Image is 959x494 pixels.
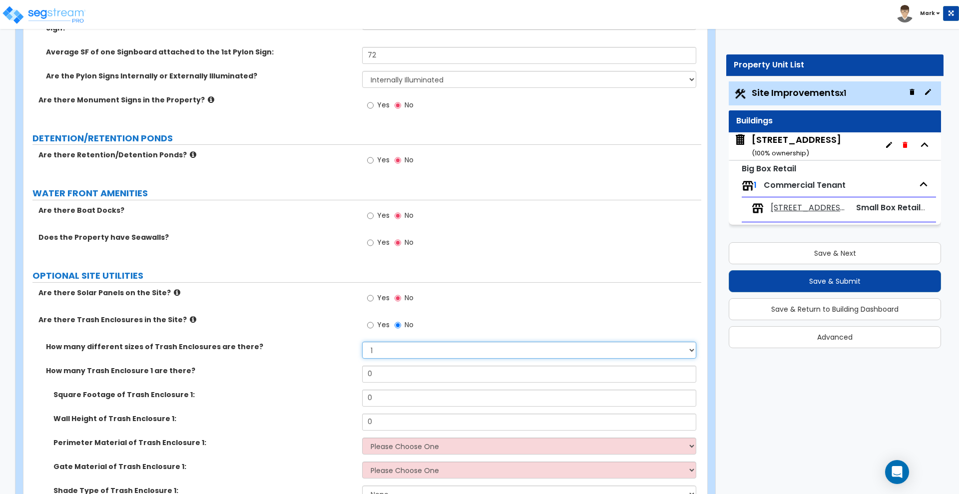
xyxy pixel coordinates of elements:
input: No [395,293,401,304]
i: click for more info! [174,289,180,296]
input: No [395,100,401,111]
span: No [405,293,414,303]
label: Perimeter Material of Trash Enclosure 1: [53,438,355,448]
span: 1 [754,179,757,191]
span: 725 E Ridge Rd [771,202,848,214]
b: Mark [920,9,935,17]
button: Save & Submit [729,270,941,292]
img: tenants.png [742,180,754,192]
label: Wall Height of Trash Enclosure 1: [53,414,355,424]
img: Construction.png [734,87,747,100]
input: Yes [367,210,374,221]
span: Yes [377,100,390,110]
span: No [405,100,414,110]
img: logo_pro_r.png [1,5,86,25]
img: building.svg [734,133,747,146]
input: No [395,237,401,248]
span: No [405,210,414,220]
label: DETENTION/RETENTION PONDS [32,132,701,145]
div: [STREET_ADDRESS] [752,133,841,159]
button: Save & Next [729,242,941,264]
input: No [395,210,401,221]
label: Are there Monument Signs in the Property? [38,95,355,105]
div: Buildings [736,115,934,127]
label: Square Footage of Trash Enclosure 1: [53,390,355,400]
label: Are there Retention/Detention Ponds? [38,150,355,160]
i: click for more info! [190,316,196,323]
span: Yes [377,210,390,220]
input: Yes [367,320,374,331]
button: Save & Return to Building Dashboard [729,298,941,320]
input: Yes [367,293,374,304]
div: Property Unit List [734,59,936,71]
label: OPTIONAL SITE UTILITIES [32,269,701,282]
label: How many Trash Enclosure 1 are there? [46,366,355,376]
label: Gate Material of Trash Enclosure 1: [53,462,355,472]
small: Big Box Retail [742,163,796,174]
input: Yes [367,155,374,166]
input: No [395,155,401,166]
span: No [405,237,414,247]
i: click for more info! [190,151,196,158]
span: Yes [377,237,390,247]
label: Are the Pylon Signs Internally or Externally Illuminated? [46,71,355,81]
label: WATER FRONT AMENITIES [32,187,701,200]
span: Small Box Retail Tenant [856,202,952,213]
label: Average SF of one Signboard attached to the 1st Pylon Sign: [46,47,355,57]
img: tenants.png [752,202,764,214]
input: Yes [367,237,374,248]
input: No [395,320,401,331]
span: Yes [377,293,390,303]
img: avatar.png [896,5,914,22]
span: 725 E Ridge Rd [734,133,841,159]
small: ( 100 % ownership) [752,148,809,158]
label: How many different sizes of Trash Enclosures are there? [46,342,355,352]
label: Are there Trash Enclosures in the Site? [38,315,355,325]
span: No [405,155,414,165]
div: Open Intercom Messenger [885,460,909,484]
span: Yes [377,155,390,165]
label: Are there Solar Panels on the Site? [38,288,355,298]
span: Site Improvements [752,86,846,99]
span: Commercial Tenant [764,179,846,191]
label: Are there Boat Docks? [38,205,355,215]
input: Yes [367,100,374,111]
i: click for more info! [208,96,214,103]
span: Yes [377,320,390,330]
span: No [405,320,414,330]
small: x1 [840,88,846,98]
button: Advanced [729,326,941,348]
label: Does the Property have Seawalls? [38,232,355,242]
